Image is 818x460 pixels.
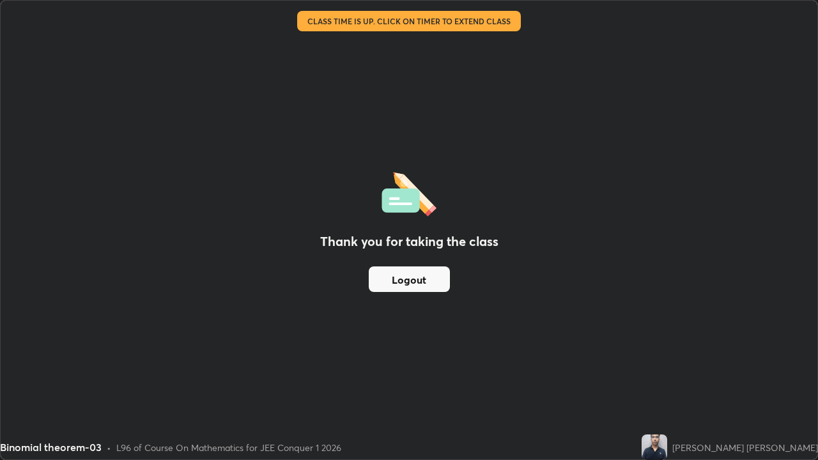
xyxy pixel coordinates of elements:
[116,441,341,454] div: L96 of Course On Mathematics for JEE Conquer 1 2026
[320,232,498,251] h2: Thank you for taking the class
[107,441,111,454] div: •
[672,441,818,454] div: [PERSON_NAME] [PERSON_NAME]
[642,434,667,460] img: 728851b231a346828a067bae34aac203.jpg
[369,266,450,292] button: Logout
[382,168,436,217] img: offlineFeedback.1438e8b3.svg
